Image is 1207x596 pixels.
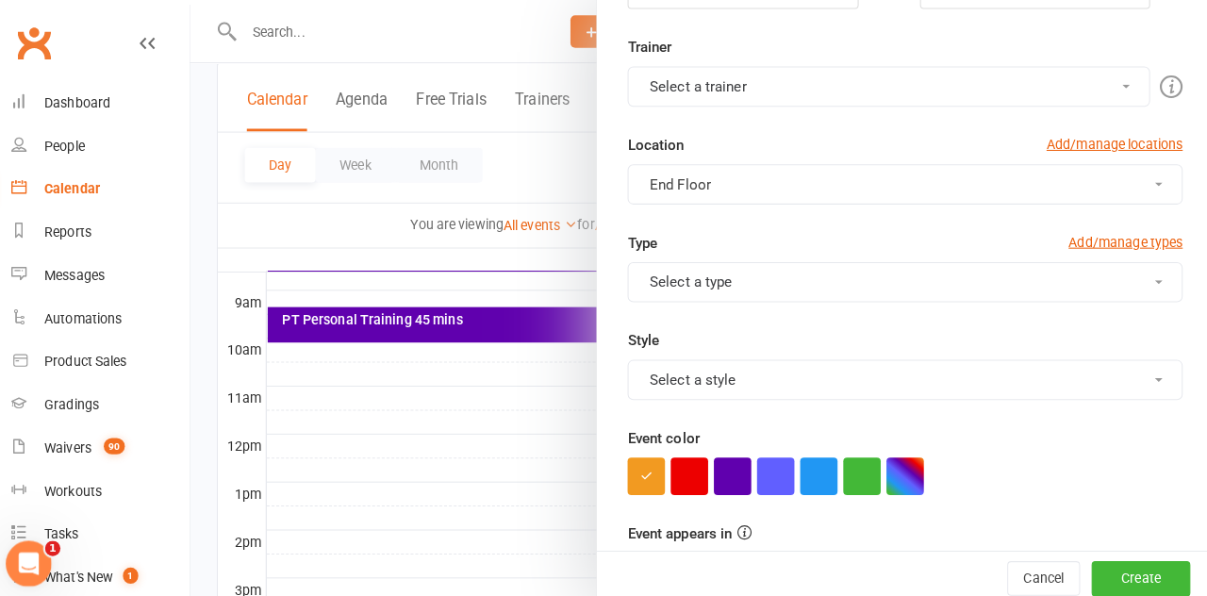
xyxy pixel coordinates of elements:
[25,420,199,462] a: Waivers 90
[25,462,199,505] a: Workouts
[115,431,136,447] span: 90
[19,532,64,577] iframe: Intercom live chat
[23,19,70,66] a: Clubworx
[134,558,149,574] span: 1
[1065,227,1177,248] a: Add/manage types
[653,173,713,190] span: End Floor
[57,560,124,575] div: What's New
[57,475,113,490] div: Workouts
[57,518,91,533] div: Tasks
[25,377,199,420] a: Gradings
[25,80,199,123] a: Dashboard
[631,257,1177,297] button: Select a type
[57,221,103,236] div: Reports
[57,433,103,448] div: Waivers
[25,335,199,377] a: Product Sales
[25,505,199,547] a: Tasks
[57,178,111,193] div: Calendar
[57,136,96,151] div: People
[631,420,702,442] label: Event color
[631,161,1177,201] button: End Floor
[1087,553,1184,587] button: Create
[57,390,110,406] div: Gradings
[25,292,199,335] a: Automations
[631,354,1177,393] button: Select a style
[1043,131,1177,152] a: Add/manage locations
[25,207,199,250] a: Reports
[631,513,734,536] label: Event appears in
[57,263,116,278] div: Messages
[25,547,199,589] a: What's New1
[57,348,138,363] div: Product Sales
[631,65,1145,105] button: Select a trainer
[57,93,122,108] div: Dashboard
[631,35,674,58] label: Trainer
[25,250,199,292] a: Messages
[25,165,199,207] a: Calendar
[631,323,662,346] label: Style
[631,131,686,154] label: Location
[25,123,199,165] a: People
[58,532,73,547] span: 1
[1004,553,1076,587] button: Cancel
[57,306,133,321] div: Automations
[631,227,660,250] label: Type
